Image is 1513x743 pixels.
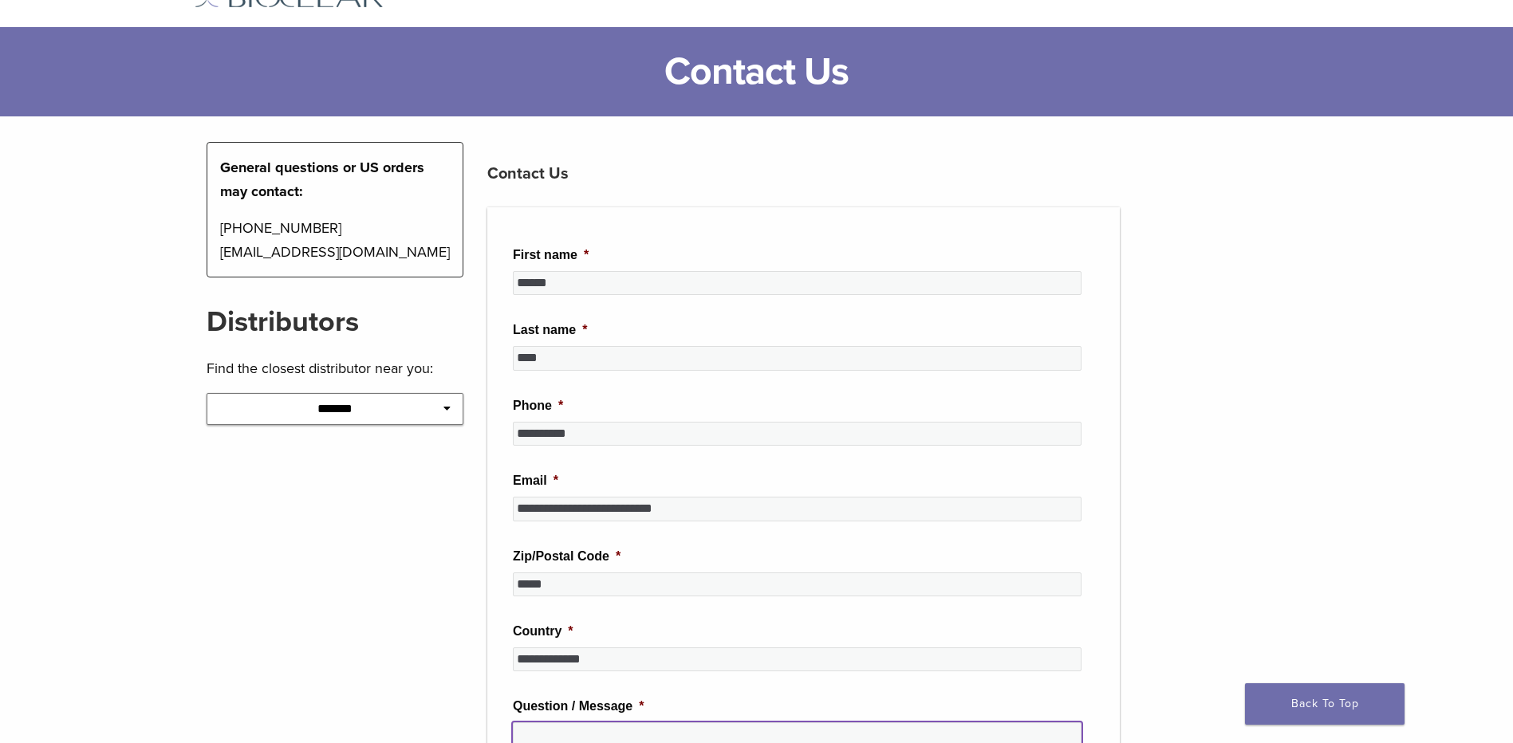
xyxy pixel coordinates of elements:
[220,159,424,200] strong: General questions or US orders may contact:
[513,322,587,339] label: Last name
[513,698,644,715] label: Question / Message
[487,155,1120,193] h3: Contact Us
[513,398,563,415] label: Phone
[513,548,621,565] label: Zip/Postal Code
[513,473,558,489] label: Email
[207,303,464,341] h2: Distributors
[513,247,589,264] label: First name
[220,216,451,264] p: [PHONE_NUMBER] [EMAIL_ADDRESS][DOMAIN_NAME]
[207,356,464,380] p: Find the closest distributor near you:
[513,623,573,640] label: Country
[1245,683,1405,725] a: Back To Top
